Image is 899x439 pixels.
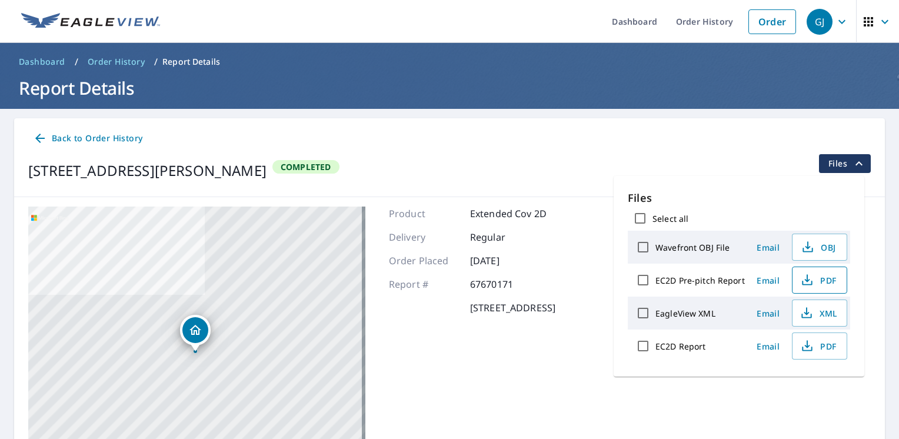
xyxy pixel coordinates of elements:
a: Order [748,9,796,34]
div: Dropped pin, building 1, Residential property, 5324 Spotsylvania Dr Baton Rouge, LA 70817 [180,315,211,351]
p: 67670171 [470,277,541,291]
div: [STREET_ADDRESS][PERSON_NAME] [28,160,267,181]
button: filesDropdownBtn-67670171 [818,154,871,173]
label: Wavefront OBJ File [655,242,730,253]
button: Email [750,271,787,290]
label: EC2D Report [655,341,705,352]
img: EV Logo [21,13,160,31]
span: PDF [800,339,837,353]
p: Product [389,207,460,221]
p: Report Details [162,56,220,68]
span: Completed [274,161,338,172]
label: EC2D Pre-pitch Report [655,275,745,286]
a: Back to Order History [28,128,147,149]
button: PDF [792,267,847,294]
p: Delivery [389,230,460,244]
button: Email [750,337,787,355]
p: [DATE] [470,254,541,268]
p: [STREET_ADDRESS] [470,301,555,315]
a: Order History [83,52,149,71]
div: GJ [807,9,833,35]
p: Order Placed [389,254,460,268]
li: / [154,55,158,69]
span: Email [754,308,783,319]
p: Extended Cov 2D [470,207,547,221]
li: / [75,55,78,69]
span: PDF [800,273,837,287]
button: Email [750,304,787,322]
span: Files [828,157,866,171]
span: XML [800,306,837,320]
label: Select all [652,213,688,224]
nav: breadcrumb [14,52,885,71]
button: Email [750,238,787,257]
h1: Report Details [14,76,885,100]
a: Dashboard [14,52,70,71]
button: PDF [792,332,847,360]
button: OBJ [792,234,847,261]
span: Order History [88,56,145,68]
p: Regular [470,230,541,244]
span: Back to Order History [33,131,142,146]
span: Email [754,242,783,253]
label: EagleView XML [655,308,715,319]
span: Dashboard [19,56,65,68]
p: Files [628,190,850,206]
span: Email [754,341,783,352]
button: XML [792,300,847,327]
p: Report # [389,277,460,291]
span: Email [754,275,783,286]
span: OBJ [800,240,837,254]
